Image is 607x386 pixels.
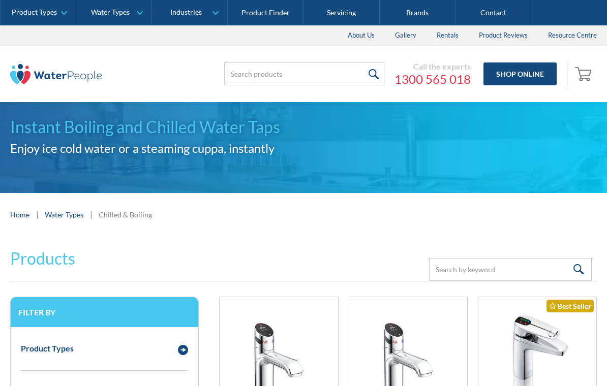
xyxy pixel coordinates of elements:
[547,300,594,312] div: Best Seller
[10,115,597,139] h1: Instant Boiling and Chilled Water Taps
[385,25,427,46] a: Gallery
[572,62,597,86] a: Open empty cart
[469,25,538,46] a: Product Reviews
[483,62,557,85] a: Shop Online
[224,62,384,85] input: Search products
[45,209,83,220] a: Water Types
[18,307,191,317] h3: Filter by
[10,64,102,84] img: The Water People
[170,8,202,17] div: Industries
[338,25,385,46] a: About Us
[394,72,471,87] a: 1300 565 018
[99,209,152,220] div: Chilled & Boiling
[427,25,469,46] a: Rentals
[10,139,597,157] h2: Enjoy ice cold water or a steaming cuppa, instantly
[394,61,471,72] div: Call the experts
[538,25,607,46] a: Resource Centre
[88,208,94,220] div: |
[575,66,594,82] img: shopping cart
[10,246,75,271] h2: Products
[21,342,74,355] div: Product Types
[12,8,57,17] div: Product Types
[91,8,130,17] div: Water Types
[429,258,592,281] input: Search by keyword
[10,209,29,220] a: Home
[35,208,40,220] div: |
